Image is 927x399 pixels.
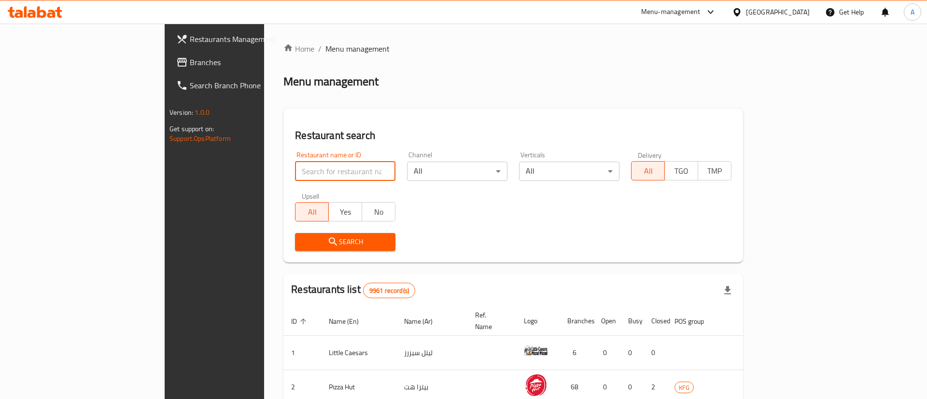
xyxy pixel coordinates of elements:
span: TMP [702,164,728,178]
button: TMP [698,161,731,180]
div: All [519,162,619,181]
td: 0 [620,336,644,370]
button: TGO [664,161,698,180]
th: Open [593,306,620,336]
button: All [631,161,665,180]
button: No [362,202,395,221]
button: All [295,202,329,221]
span: 1.0.0 [195,106,210,119]
div: Total records count [363,283,415,298]
span: ID [291,316,309,327]
img: Little Caesars [524,339,548,363]
span: Branches [190,56,312,68]
input: Search for restaurant name or ID.. [295,162,395,181]
nav: breadcrumb [283,43,743,55]
span: Version: [169,106,193,119]
button: Yes [328,202,362,221]
span: POS group [674,316,716,327]
label: Upsell [302,193,320,199]
span: Get support on: [169,123,214,135]
h2: Restaurants list [291,282,415,298]
a: Search Branch Phone [169,74,320,97]
a: Support.OpsPlatform [169,132,231,145]
h2: Menu management [283,74,379,89]
span: 9961 record(s) [364,286,415,295]
td: 0 [593,336,620,370]
span: Search [303,236,388,248]
span: KFG [675,382,693,393]
img: Pizza Hut [524,373,548,397]
span: Menu management [325,43,390,55]
span: All [299,205,325,219]
td: 6 [560,336,593,370]
span: Name (En) [329,316,371,327]
div: Export file [716,279,739,302]
span: No [366,205,392,219]
th: Branches [560,306,593,336]
span: A [911,7,914,17]
span: All [635,164,661,178]
span: Yes [333,205,358,219]
td: ليتل سيزرز [396,336,467,370]
li: / [318,43,322,55]
th: Busy [620,306,644,336]
span: Restaurants Management [190,33,312,45]
th: Closed [644,306,667,336]
div: All [407,162,507,181]
h2: Restaurant search [295,128,731,143]
span: Name (Ar) [404,316,445,327]
a: Restaurants Management [169,28,320,51]
div: Menu-management [641,6,701,18]
a: Branches [169,51,320,74]
span: Ref. Name [475,309,505,332]
span: TGO [669,164,694,178]
span: Search Branch Phone [190,80,312,91]
button: Search [295,233,395,251]
td: Little Caesars [321,336,396,370]
div: [GEOGRAPHIC_DATA] [746,7,810,17]
th: Logo [516,306,560,336]
td: 0 [644,336,667,370]
label: Delivery [638,151,662,158]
